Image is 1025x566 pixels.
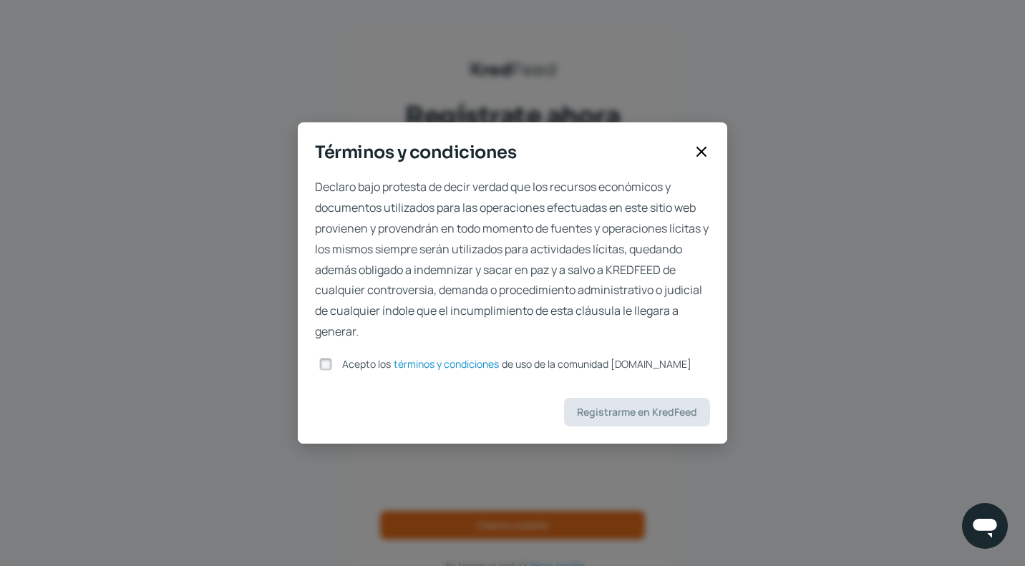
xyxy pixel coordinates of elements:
[502,357,691,371] span: de uso de la comunidad [DOMAIN_NAME]
[342,357,391,371] span: Acepto los
[394,359,499,369] a: términos y condiciones
[971,512,999,540] img: chatIcon
[315,177,710,341] span: Declaro bajo protesta de decir verdad que los recursos económicos y documentos utilizados para la...
[315,140,687,165] span: Términos y condiciones
[577,407,697,417] span: Registrarme en KredFeed
[564,398,710,426] button: Registrarme en KredFeed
